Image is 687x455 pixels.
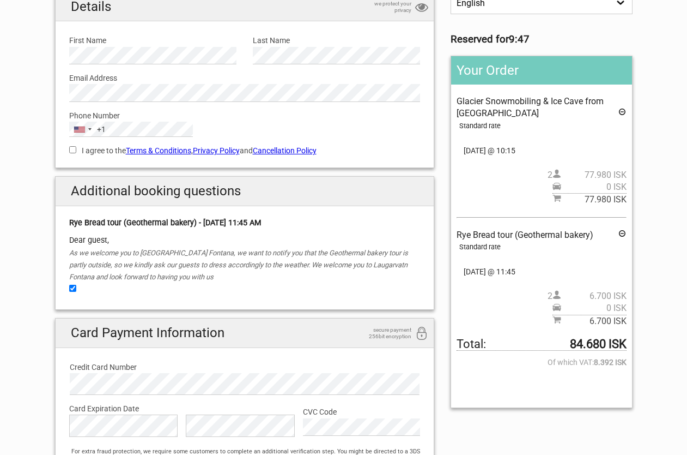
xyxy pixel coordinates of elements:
[126,146,191,155] a: Terms & Conditions
[56,177,434,206] h2: Additional booking questions
[69,34,236,46] label: First Name
[457,266,626,278] span: [DATE] @ 11:45
[70,122,106,136] button: Selected country
[97,123,106,135] div: +1
[357,327,411,340] span: secure payment 256bit encryption
[69,235,421,247] div: Dear guest,
[459,241,626,253] div: Standard rate
[457,230,593,240] span: Rye Bread tour (Geothermal bakery)
[552,193,627,206] span: Subtotal
[69,403,421,415] label: Card Expiration Date
[561,290,627,302] span: 6.700 ISK
[457,338,626,351] span: Total to be paid
[69,110,421,122] label: Phone Number
[69,145,421,157] label: I agree to the , and
[509,33,530,45] strong: 9:47
[561,194,627,206] span: 77.980 ISK
[561,169,627,181] span: 77.980 ISK
[253,34,420,46] label: Last Name
[459,120,626,132] div: Standard rate
[415,327,428,342] i: 256bit encryption
[561,315,627,327] span: 6.700 ISK
[415,1,428,15] i: privacy protection
[69,217,421,229] div: Rye Bread tour (Geothermal bakery) - [DATE] 11:45 AM
[303,406,420,418] label: CVC Code
[570,338,627,350] strong: 84.680 ISK
[451,33,632,45] h3: Reserved for
[70,361,420,373] label: Credit Card Number
[451,56,631,85] h2: Your Order
[552,181,627,193] span: Pickup price
[457,145,626,157] span: [DATE] @ 10:15
[56,319,434,348] h2: Card Payment Information
[548,290,627,302] span: 2 person(s)
[594,356,627,368] strong: 8.392 ISK
[69,72,421,84] label: Email Address
[561,302,627,314] span: 0 ISK
[548,169,627,181] span: 2 person(s)
[357,1,411,14] span: we protect your privacy
[193,146,240,155] a: Privacy Policy
[457,356,626,368] span: Of which VAT:
[552,315,627,327] span: Subtotal
[561,181,627,193] span: 0 ISK
[457,96,604,118] span: Glacier Snowmobiling & Ice Cave from [GEOGRAPHIC_DATA]
[69,247,421,284] div: As we welcome you to [GEOGRAPHIC_DATA] Fontana, we want to notify you that the Geothermal bakery ...
[552,302,627,314] span: Pickup price
[253,146,317,155] a: Cancellation Policy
